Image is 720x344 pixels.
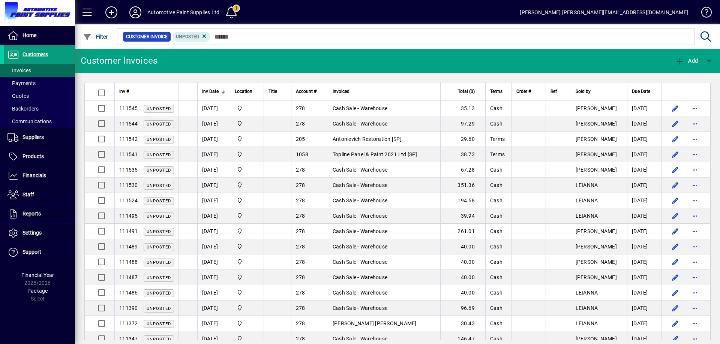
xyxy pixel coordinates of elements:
span: Cash Sale - Warehouse [333,213,387,219]
span: Cash [490,320,502,326]
div: Inv Date [202,87,225,96]
span: Cash [490,228,502,234]
span: Unposted [147,168,171,173]
button: More options [689,210,701,222]
span: Cash [490,197,502,203]
button: Edit [669,225,681,237]
span: [PERSON_NAME] [576,274,617,280]
div: Order # [516,87,541,96]
span: Antonievich Restoration [SP] [333,136,402,142]
span: Terms [490,87,502,96]
span: Cash Sale - Warehouse [333,274,387,280]
span: 111489 [119,244,138,250]
span: Financials [22,172,46,178]
span: [PERSON_NAME] [576,228,617,234]
button: Edit [669,271,681,283]
span: Automotive Paint Supplies Ltd [235,242,259,251]
td: [DATE] [627,316,661,331]
button: More options [689,102,701,114]
a: Reports [4,205,75,223]
td: 97.29 [440,116,485,132]
span: Cash [490,182,502,188]
span: [PERSON_NAME] [576,259,617,265]
button: Edit [669,302,681,314]
button: More options [689,225,701,237]
span: Automotive Paint Supplies Ltd [235,304,259,312]
button: Filter [81,30,110,43]
span: LEIANNA [576,213,598,219]
span: Due Date [632,87,650,96]
span: Filter [83,34,108,40]
span: Title [268,87,277,96]
span: Cash Sale - Warehouse [333,182,387,188]
span: 278 [296,197,305,203]
span: 111495 [119,213,138,219]
span: Automotive Paint Supplies Ltd [235,258,259,266]
td: [DATE] [197,239,230,254]
a: Support [4,243,75,262]
span: Automotive Paint Supplies Ltd [235,181,259,189]
td: [DATE] [627,239,661,254]
td: 351.36 [440,178,485,193]
div: Ref [550,87,566,96]
button: Edit [669,148,681,160]
button: More options [689,271,701,283]
button: Edit [669,241,681,253]
span: 111524 [119,197,138,203]
span: Unposted [147,199,171,203]
span: Topline Panel & Paint 2021 Ltd [SP] [333,151,417,157]
span: Unposted [147,122,171,127]
td: [DATE] [627,208,661,224]
span: Suppliers [22,134,44,140]
a: Financials [4,166,75,185]
span: 278 [296,228,305,234]
span: Cash Sale - Warehouse [333,259,387,265]
span: 278 [296,121,305,127]
button: Edit [669,133,681,145]
button: Edit [669,102,681,114]
span: 111372 [119,320,138,326]
td: [DATE] [627,147,661,162]
div: Automotive Paint Supplies Ltd [147,6,219,18]
span: 278 [296,213,305,219]
span: LEIANNA [576,197,598,203]
button: Profile [123,6,147,19]
span: [PERSON_NAME] [576,167,617,173]
span: Cash [490,274,502,280]
span: Ref [550,87,557,96]
span: Unposted [147,214,171,219]
span: Unposted [147,245,171,250]
td: 67.28 [440,162,485,178]
span: Cash Sale - Warehouse [333,197,387,203]
span: Unposted [147,153,171,157]
button: Edit [669,210,681,222]
span: Unposted [147,306,171,311]
span: 111486 [119,290,138,296]
td: [DATE] [627,116,661,132]
span: Terms [490,136,505,142]
span: 278 [296,244,305,250]
button: Edit [669,256,681,268]
td: [DATE] [197,178,230,193]
span: 111488 [119,259,138,265]
span: 278 [296,336,305,342]
div: Due Date [632,87,657,96]
td: [DATE] [197,254,230,270]
span: Unposted [147,322,171,326]
span: Sold by [576,87,591,96]
button: More options [689,179,701,191]
button: Edit [669,317,681,329]
span: Cash Sale - Warehouse [333,336,387,342]
span: Total ($) [458,87,475,96]
span: Cash [490,105,502,111]
span: LEIANNA [576,320,598,326]
span: Add [675,58,698,64]
td: [DATE] [197,285,230,301]
span: Account # [296,87,316,96]
td: [DATE] [197,116,230,132]
span: Cash [490,290,502,296]
span: 278 [296,105,305,111]
span: Cash Sale - Warehouse [333,290,387,296]
span: Cash [490,121,502,127]
span: 1058 [296,151,308,157]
